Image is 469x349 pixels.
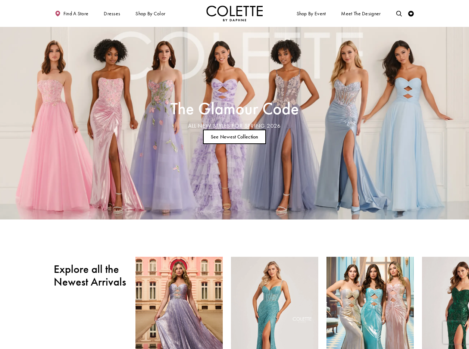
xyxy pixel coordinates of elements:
[54,263,127,289] h2: Explore all the Newest Arrivals
[102,6,122,21] span: Dresses
[206,6,263,21] a: Visit Home Page
[135,11,165,16] span: Shop by color
[134,6,167,21] span: Shop by color
[297,11,326,16] span: Shop By Event
[171,101,299,116] h2: The Glamour Code
[169,127,300,147] ul: Slider Links
[340,6,382,21] a: Meet the designer
[206,6,263,21] img: Colette by Daphne
[407,6,416,21] a: Check Wishlist
[104,11,120,16] span: Dresses
[54,6,90,21] a: Find a store
[395,6,403,21] a: Toggle search
[203,130,266,144] a: See Newest Collection The Glamour Code ALL NEW STYLES FOR SPRING 2026
[171,123,299,129] h4: ALL NEW STYLES FOR SPRING 2026
[341,11,381,16] span: Meet the designer
[295,6,327,21] span: Shop By Event
[63,11,89,16] span: Find a store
